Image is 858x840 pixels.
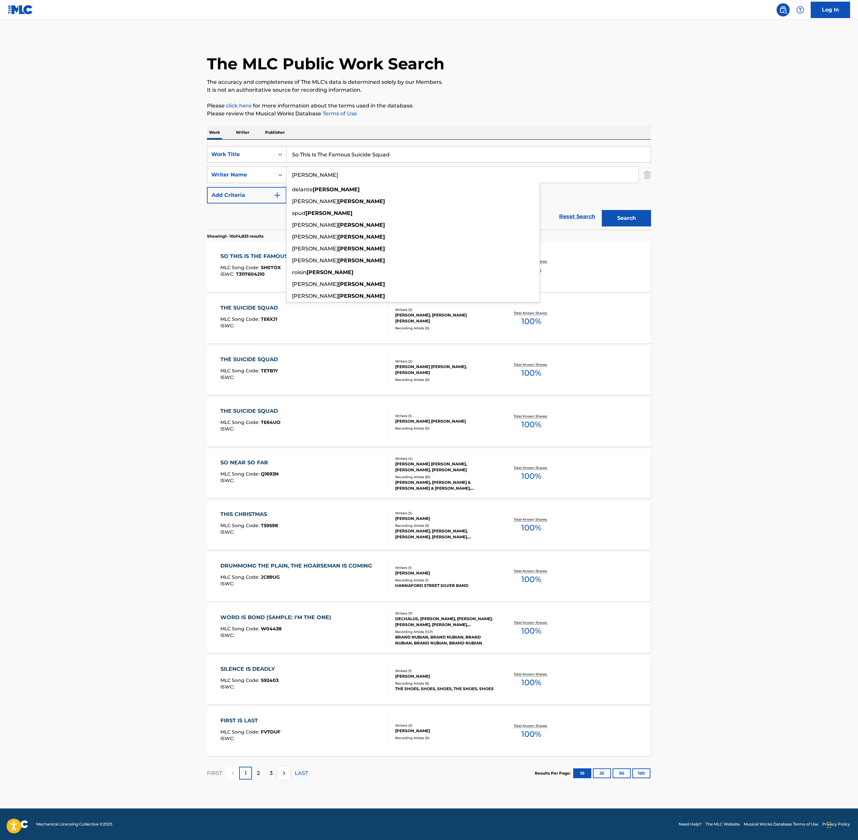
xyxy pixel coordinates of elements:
div: Writers ( 4 ) [395,456,494,461]
h1: The MLC Public Work Search [207,54,444,74]
div: Writers ( 1 ) [395,668,494,673]
p: The accuracy and completeness of The MLC's data is determined solely by our Members. [207,78,651,86]
p: Total Known Shares: [514,311,549,315]
a: Privacy Policy [822,821,850,827]
a: THE SUICIDE SQUADMLC Song Code:TE64UOISWC:Writers (1)[PERSON_NAME] [PERSON_NAME]Recording Artists... [207,397,651,447]
span: MLC Song Code : [220,574,261,580]
a: THIS CHRISTMASMLC Song Code:T59598ISWC:Writers (1)[PERSON_NAME]Recording Artists (5)[PERSON_NAME]... [207,501,651,550]
span: SH0TOX [261,265,281,270]
iframe: Chat Widget [825,808,858,840]
span: W04438 [261,626,282,632]
p: 3 [270,769,273,777]
span: ISWC : [220,632,236,638]
div: Writers ( 7 ) [395,611,494,616]
a: SO THIS IS THE FAMOUS SUICIDE SQUADMLC Song Code:SH0TOXISWC:T3117604210Writers (1)[PERSON_NAME] [... [207,243,651,292]
div: [PERSON_NAME] [395,728,494,734]
span: 100 % [521,677,541,688]
a: SO NEAR SO FARMLC Song Code:Q1693NISWC:Writers (4)[PERSON_NAME] [PERSON_NAME], [PERSON_NAME], [PE... [207,449,651,498]
span: JC89UG [261,574,280,580]
span: 100 % [521,625,541,637]
p: LAST [295,769,308,777]
span: [PERSON_NAME] [292,234,338,240]
p: Total Known Shares: [514,414,549,419]
strong: [PERSON_NAME] [305,210,352,216]
strong: [PERSON_NAME] [338,222,385,228]
button: 50 [613,768,631,778]
span: ISWC : [220,271,236,277]
div: FIRST IS LAST [220,717,281,725]
span: 100 % [521,315,541,327]
span: T3117604210 [236,271,265,277]
strong: [PERSON_NAME] [313,186,360,193]
div: THE SHOES, SHOES, SHOES, THE SHOES, SHOES [395,686,494,692]
span: [PERSON_NAME] [292,222,338,228]
div: Recording Artists ( 61 ) [395,475,494,479]
a: Terms of Use [321,110,357,117]
form: Search Form [207,146,651,230]
div: SO NEAR SO FAR [220,459,279,467]
img: search [779,6,787,14]
div: Recording Artists ( 0 ) [395,326,494,331]
div: Writers ( 1 ) [395,565,494,570]
span: [PERSON_NAME] [292,257,338,264]
strong: [PERSON_NAME] [338,281,385,287]
span: TE7B1Y [261,368,278,374]
div: [PERSON_NAME], [PERSON_NAME] [PERSON_NAME] [395,312,494,324]
a: Need Help? [679,821,702,827]
span: ISWC : [220,735,236,741]
strong: [PERSON_NAME] [338,257,385,264]
button: Add Criteria [207,187,286,203]
span: FV7DUF [261,729,281,735]
p: Total Known Shares: [514,517,549,522]
div: Drag [827,815,831,835]
a: Public Search [777,3,790,16]
span: Mechanical Licensing Collective © 2025 [36,821,112,827]
a: Log In [811,2,850,18]
p: Please review the Musical Works Database [207,110,651,118]
span: Q1693N [261,471,279,477]
div: Help [794,3,807,16]
div: Writers ( 2 ) [395,307,494,312]
p: 2 [257,769,260,777]
span: MLC Song Code : [220,419,261,425]
span: [PERSON_NAME] [292,281,338,287]
img: right [280,769,288,777]
div: Recording Artists ( 1 ) [395,578,494,583]
div: Work Title [211,151,270,158]
span: ISWC : [220,426,236,432]
p: Writer [234,126,251,139]
p: Results Per Page: [535,770,572,776]
div: [PERSON_NAME], [PERSON_NAME] & [PERSON_NAME] & [PERSON_NAME], [PERSON_NAME], [PERSON_NAME] & [PER... [395,479,494,491]
strong: [PERSON_NAME] [338,245,385,252]
strong: [PERSON_NAME] [338,198,385,204]
div: Writers ( 2 ) [395,359,494,364]
p: It is not an authoritative source for recording information. [207,86,651,94]
div: Recording Artists ( 5 ) [395,681,494,686]
span: ISWC : [220,581,236,587]
a: DRUMMOMG THE PLAIN, THE HOARSEMAN IS COMINGMLC Song Code:JC89UGISWC:Writers (1)[PERSON_NAME]Recor... [207,552,651,601]
strong: [PERSON_NAME] [338,234,385,240]
p: Please for more information about the terms used in the database. [207,102,651,110]
div: [PERSON_NAME] [395,673,494,679]
span: T59598 [261,523,278,528]
span: ISWC : [220,684,236,690]
p: Showing 1 - 10 of 4,833 results [207,233,263,239]
p: Work [207,126,222,139]
span: 100 % [521,470,541,482]
span: TE6XJ1 [261,316,277,322]
a: WORD IS BOND (SAMPLE: I'M THE ONE)MLC Song Code:W04438ISWC:Writers (7)DECHALUS, [PERSON_NAME], [P... [207,604,651,653]
p: Total Known Shares: [514,723,549,728]
img: logo [8,820,28,828]
span: ISWC : [220,374,236,380]
span: delante [292,186,313,193]
span: [PERSON_NAME] [292,245,338,252]
span: MLC Song Code : [220,523,261,528]
div: [PERSON_NAME] [395,570,494,576]
a: Reset Search [556,209,598,224]
div: Recording Artists ( 0 ) [395,377,494,382]
span: roisin [292,269,306,275]
img: MLC Logo [8,5,33,14]
p: Total Known Shares: [514,465,549,470]
span: ISWC : [220,478,236,483]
